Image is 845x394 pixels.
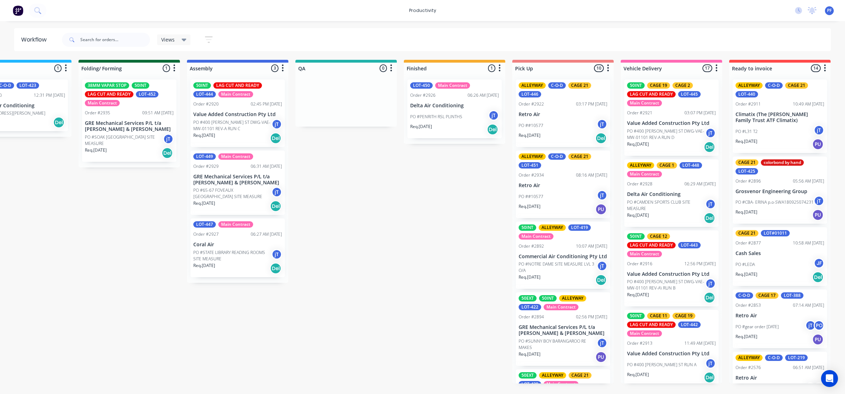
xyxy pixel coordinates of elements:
p: PO #CAMDEN SPORTS CLUB SITE MEASURE [627,199,705,212]
div: 50INT [519,224,536,231]
div: ALLEYWAY [539,372,566,379]
p: Value Added Construction Pty Ltd [627,351,716,357]
div: LOT-442 [678,322,701,328]
div: KM [814,382,824,393]
div: productivity [406,5,440,16]
p: Grosvenor Engineering Group [736,189,824,195]
p: PO #400 [PERSON_NAME] ST DWG-VAE-MW-01101 REV-A RUN C [193,119,271,132]
div: jT [805,382,816,393]
p: PO #STATE LIBRARY READING ROOMS SITE MEASURE [193,249,271,262]
div: Del [270,133,281,144]
div: 50INT [627,233,645,240]
div: Order #2913 [627,340,652,347]
div: LOT-219 [785,355,808,361]
div: 06:29 AM [DATE] [684,181,716,187]
div: 50EXT [519,372,537,379]
div: Del [487,124,498,135]
div: Order #2927 [193,231,219,237]
div: ALLEYWAY [519,82,546,89]
div: C-O-D [548,153,566,160]
div: 06:31 AM [DATE] [251,163,282,170]
p: Delta Air Conditioning [627,191,716,197]
p: PO ##10577 [519,193,543,200]
p: GRE Mechanical Services P/L t/a [PERSON_NAME] & [PERSON_NAME] [519,324,607,336]
div: LOT-443 [678,242,701,248]
div: Del [595,274,607,286]
p: Retro Air [736,375,824,381]
div: jT [271,119,282,129]
div: 12:31 PM [DATE] [34,92,65,99]
div: CAGE 21 [785,82,808,89]
p: PO #LEDA [736,261,755,268]
p: GRE Mechanical Services P/L t/a [PERSON_NAME] & [PERSON_NAME] [85,120,174,132]
div: LOT-422 [519,304,541,310]
div: Del [595,133,607,144]
p: Req. [DATE] [519,132,540,139]
p: Req. [DATE] [519,203,540,210]
p: Req. [DATE] [193,262,215,269]
div: 50INT [627,313,645,319]
div: Main Contract [627,171,662,177]
div: LOT-419 [568,224,591,231]
div: Main Contract [519,233,553,240]
div: Main Contract [544,304,578,310]
div: LAG CUT AND READY [627,91,676,97]
div: 50INTLAG CUT AND READYLOT-444Main ContractOrder #292002:45 PM [DATE]Value Added Construction Pty ... [190,80,285,147]
div: CAGE 19 [672,313,695,319]
div: CAGE 21 [568,82,591,89]
div: LOT-449 [193,153,216,160]
div: CAGE 12 [647,233,670,240]
div: ALLEYWAY [736,82,763,89]
div: 50INTCAGE 12LAG CUT AND READYLOT-443Main ContractOrder #291612:56 PM [DATE]Value Added Constructi... [624,230,719,307]
div: Order #2922 [519,101,544,107]
div: LOT-388 [781,292,803,299]
div: Del [270,263,281,274]
div: 02:56 PM [DATE] [576,314,607,320]
div: LOT-448 [680,162,702,169]
div: CAGE 17 [756,292,778,299]
div: Order #2877 [736,240,761,246]
p: PO #L31 T2 [736,128,758,135]
div: 05:56 AM [DATE] [793,178,824,184]
span: PF [827,7,832,14]
div: Order #2929 [193,163,219,170]
div: LOT-450Main ContractOrder #292606:26 AM [DATE]Delta Air ConditioningPO #PENRITH RSL PLINTHSjTReq.... [407,80,502,138]
div: jT [805,320,816,331]
p: Req. [DATE] [736,271,757,278]
div: 03:17 PM [DATE] [576,101,607,107]
p: PO #400 [PERSON_NAME] ST RUN A [627,362,696,368]
div: ALLEYWAY [627,162,654,169]
div: 50INT [627,82,645,89]
p: PO #SUNNY BOY BARANGAROO RE MAKES [519,338,597,351]
p: Req. [DATE] [736,209,757,215]
div: PU [812,139,824,150]
div: ALLEYWAY [736,355,763,361]
div: LOT-450 [410,82,433,89]
div: 50INT [193,82,211,89]
div: LOT-440 [736,91,758,97]
div: LAG CUT AND READY [85,91,133,97]
div: LOT-447Main ContractOrder #292706:27 AM [DATE]Coral AirPO #STATE LIBRARY READING ROOMS SITE MEASU... [190,218,285,277]
div: 38MM VAPAR STOP [85,82,129,89]
div: Del [53,117,64,128]
div: PU [595,351,607,363]
div: CAGE 21LOT#01011Order #287710:58 AM [DATE]Cash SalesPO #LEDAJFReq.[DATE]Del [733,227,827,286]
div: 07:14 AM [DATE] [793,302,824,309]
div: LOT-446 [519,91,541,97]
div: 12:56 PM [DATE] [684,261,716,267]
div: LAG CUT AND READY [213,82,262,89]
div: Order #2921 [627,110,652,116]
span: Views [161,36,175,43]
div: LOT-449Main ContractOrder #292906:31 AM [DATE]GRE Mechanical Services P/L t/a [PERSON_NAME] & [PE... [190,151,285,215]
div: ALLEYWAY [539,224,566,231]
div: C-O-D [736,292,753,299]
div: 08:16 AM [DATE] [576,172,607,178]
p: Req. [DATE] [736,333,757,340]
div: 10:07 AM [DATE] [576,243,607,249]
div: Order #2926 [410,92,436,99]
p: Req. [DATE] [410,123,432,130]
div: 06:26 AM [DATE] [468,92,499,99]
p: Req. [DATE] [627,371,649,378]
div: 10:49 AM [DATE] [793,101,824,107]
p: Req. [DATE] [627,292,649,298]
